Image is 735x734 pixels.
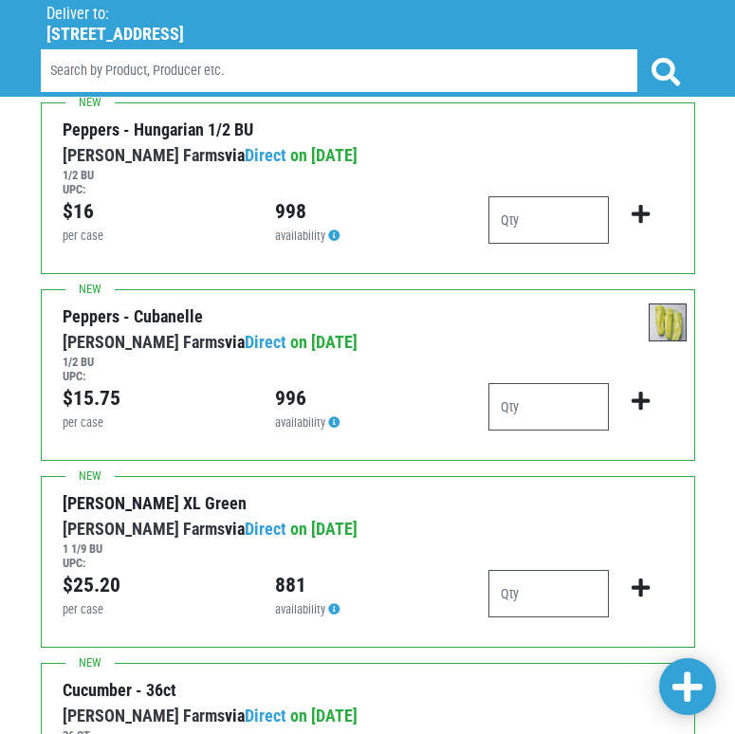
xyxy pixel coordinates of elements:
input: Qty [488,383,610,431]
span: availability [275,415,325,430]
a: [PERSON_NAME] Farms [63,145,225,165]
h6: UPC: [63,182,647,196]
span: on [DATE] [63,332,647,383]
a: Direct [245,706,286,725]
div: $16 [63,196,248,227]
div: Peppers - Hungarian 1/2 BU [63,117,253,142]
div: Cucumber - 36ct [63,677,176,703]
input: Search by Product, Producer etc. [41,49,637,92]
div: via [63,329,647,383]
a: [PERSON_NAME] Farms [63,706,225,725]
a: Direct [245,519,286,539]
h5: [STREET_ADDRESS] [46,24,675,45]
div: via [63,142,647,196]
img: thumbnail-0a21d7569dbf8d3013673048c6385dc6.png [650,304,688,342]
span: availability [275,229,325,243]
div: per case [63,601,248,619]
h6: 1 1/9 BU [63,541,647,556]
h6: UPC: [63,556,647,570]
div: 881 [275,570,460,600]
a: [PERSON_NAME] Farms [63,332,225,352]
input: Qty [488,570,610,617]
div: Peppers - Cubanelle [63,303,203,329]
span: on [DATE] [63,519,647,570]
span: availability [275,602,325,616]
a: Direct [245,145,286,165]
div: per case [63,414,248,432]
div: 996 [275,383,460,413]
a: Direct [245,332,286,352]
div: via [63,516,647,570]
p: Deliver to: [46,5,675,24]
div: 998 [275,196,460,227]
span: on [DATE] [63,145,647,196]
div: $15.75 [63,383,248,413]
a: Peppers - Cubanelle [650,315,688,331]
input: Qty [488,196,610,244]
div: per case [63,228,248,246]
div: $25.20 [63,570,248,600]
div: [PERSON_NAME] XL Green [63,490,247,516]
h6: 1/2 BU [63,168,647,182]
a: [PERSON_NAME] Farms [63,519,225,539]
h6: 1/2 BU [63,355,647,369]
h6: UPC: [63,369,647,383]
